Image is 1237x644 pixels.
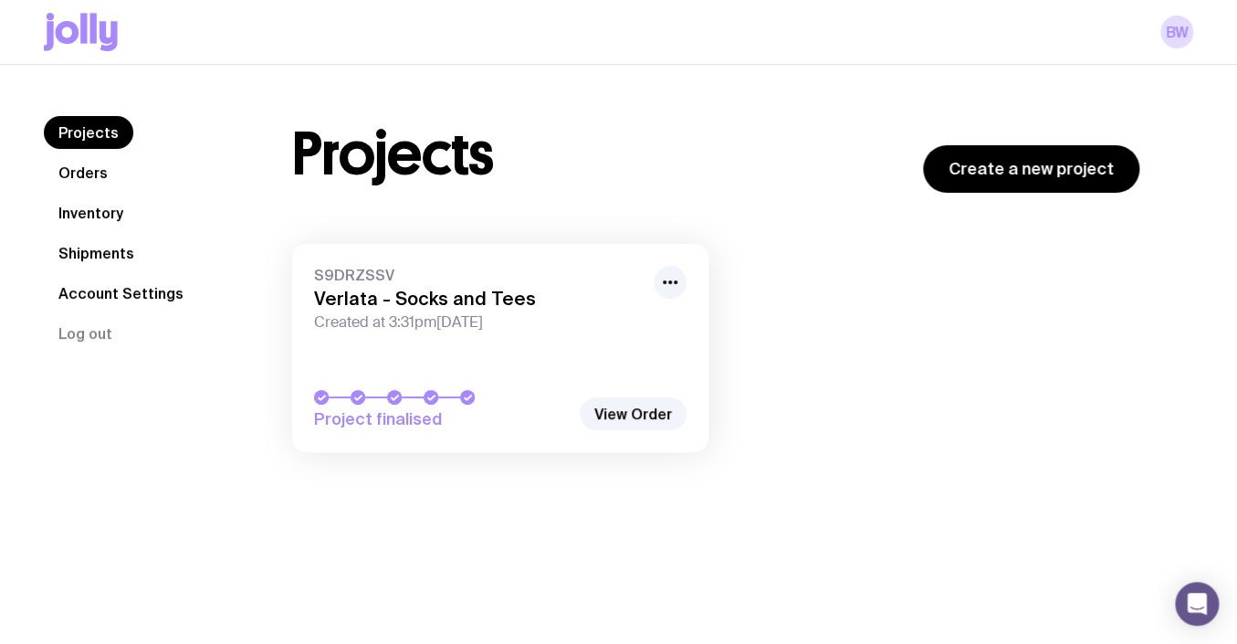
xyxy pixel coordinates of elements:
[1175,582,1219,626] div: Open Intercom Messenger
[292,244,708,452] a: S9DRZSSVVerlata - Socks and TeesCreated at 3:31pm[DATE]Project finalised
[44,237,149,269] a: Shipments
[923,145,1139,193] a: Create a new project
[44,196,138,229] a: Inventory
[314,266,643,284] span: S9DRZSSV
[314,288,643,310] h3: Verlata - Socks and Tees
[44,277,198,310] a: Account Settings
[292,125,494,184] h1: Projects
[314,408,570,430] span: Project finalised
[44,156,122,189] a: Orders
[44,116,133,149] a: Projects
[1160,16,1193,48] a: BW
[44,317,127,350] button: Log out
[580,397,687,430] a: View Order
[314,313,643,332] span: Created at 3:31pm[DATE]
